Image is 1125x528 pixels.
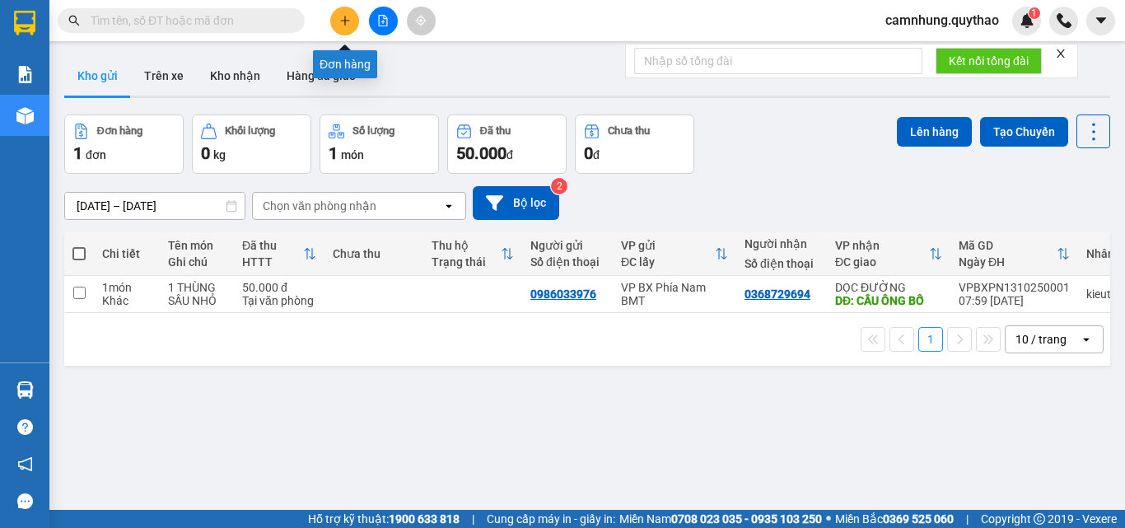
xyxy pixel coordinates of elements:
[959,239,1057,252] div: Mã GD
[242,255,303,269] div: HTTT
[1015,331,1067,348] div: 10 / trang
[827,232,950,276] th: Toggle SortBy
[168,255,226,269] div: Ghi chú
[389,512,460,526] strong: 1900 633 818
[201,143,210,163] span: 0
[423,232,522,276] th: Toggle SortBy
[102,294,152,307] div: Khác
[456,143,506,163] span: 50.000
[234,232,324,276] th: Toggle SortBy
[131,56,197,96] button: Trên xe
[447,114,567,174] button: Đã thu50.000đ
[621,255,715,269] div: ĐC lấy
[102,281,152,294] div: 1 món
[1034,513,1045,525] span: copyright
[826,516,831,522] span: ⚪️
[97,125,142,137] div: Đơn hàng
[329,143,338,163] span: 1
[432,255,501,269] div: Trạng thái
[619,510,822,528] span: Miền Nam
[621,281,728,307] div: VP BX Phía Nam BMT
[330,7,359,35] button: plus
[883,512,954,526] strong: 0369 525 060
[407,7,436,35] button: aim
[352,125,394,137] div: Số lượng
[313,50,377,78] div: Đơn hàng
[487,510,615,528] span: Cung cấp máy in - giấy in:
[377,15,389,26] span: file-add
[273,56,369,96] button: Hàng đã giao
[225,125,275,137] div: Khối lượng
[959,255,1057,269] div: Ngày ĐH
[608,125,650,137] div: Chưa thu
[745,257,819,270] div: Số điện thoại
[14,11,35,35] img: logo-vxr
[959,294,1070,307] div: 07:59 [DATE]
[980,117,1068,147] button: Tạo Chuyến
[341,148,364,161] span: món
[897,117,972,147] button: Lên hàng
[936,48,1042,74] button: Kết nối tổng đài
[263,198,376,214] div: Chọn văn phòng nhận
[1057,13,1071,28] img: phone-icon
[506,148,513,161] span: đ
[333,247,415,260] div: Chưa thu
[442,199,455,213] svg: open
[634,48,922,74] input: Nhập số tổng đài
[551,178,567,194] sup: 2
[950,232,1078,276] th: Toggle SortBy
[1080,333,1093,346] svg: open
[1055,48,1067,59] span: close
[192,114,311,174] button: Khối lượng0kg
[16,107,34,124] img: warehouse-icon
[575,114,694,174] button: Chưa thu0đ
[835,239,929,252] div: VP nhận
[835,510,954,528] span: Miền Bắc
[16,66,34,83] img: solution-icon
[369,7,398,35] button: file-add
[64,114,184,174] button: Đơn hàng1đơn
[16,381,34,399] img: warehouse-icon
[480,125,511,137] div: Đã thu
[17,493,33,509] span: message
[197,56,273,96] button: Kho nhận
[168,239,226,252] div: Tên món
[320,114,439,174] button: Số lượng1món
[593,148,600,161] span: đ
[584,143,593,163] span: 0
[432,239,501,252] div: Thu hộ
[1020,13,1034,28] img: icon-new-feature
[242,294,316,307] div: Tại văn phòng
[242,281,316,294] div: 50.000 đ
[671,512,822,526] strong: 0708 023 035 - 0935 103 250
[168,281,226,307] div: 1 THÙNG SẦU NHỎ
[621,239,715,252] div: VP gửi
[308,510,460,528] span: Hỗ trợ kỹ thuật:
[530,287,596,301] div: 0986033976
[102,247,152,260] div: Chi tiết
[1029,7,1040,19] sup: 1
[64,56,131,96] button: Kho gửi
[745,287,810,301] div: 0368729694
[415,15,427,26] span: aim
[1086,7,1115,35] button: caret-down
[91,12,285,30] input: Tìm tên, số ĐT hoặc mã đơn
[86,148,106,161] span: đơn
[745,237,819,250] div: Người nhận
[242,239,303,252] div: Đã thu
[872,10,1012,30] span: camnhung.quythao
[17,456,33,472] span: notification
[472,510,474,528] span: |
[17,419,33,435] span: question-circle
[65,193,245,219] input: Select a date range.
[1031,7,1037,19] span: 1
[959,281,1070,294] div: VPBXPN1310250001
[73,143,82,163] span: 1
[530,239,605,252] div: Người gửi
[530,255,605,269] div: Số điện thoại
[613,232,736,276] th: Toggle SortBy
[835,255,929,269] div: ĐC giao
[949,52,1029,70] span: Kết nối tổng đài
[918,327,943,352] button: 1
[473,186,559,220] button: Bộ lọc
